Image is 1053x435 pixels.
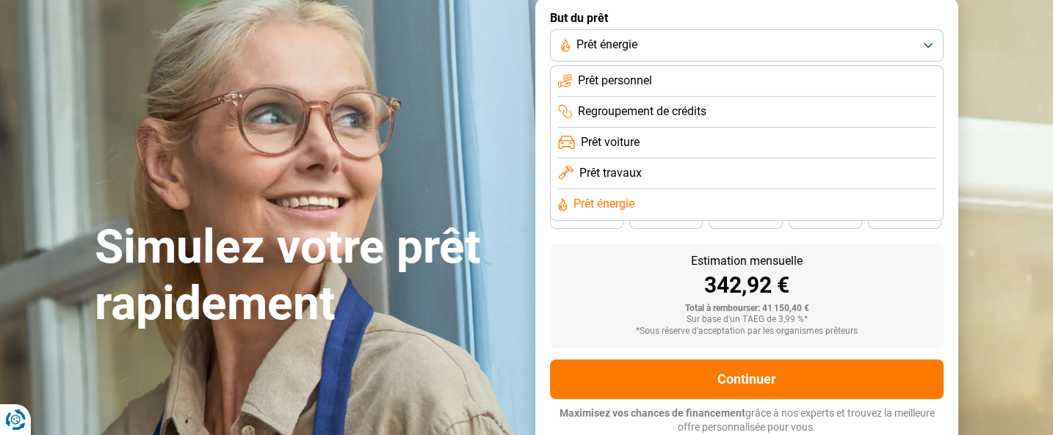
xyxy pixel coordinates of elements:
div: Total à rembourser: 41 150,40 € [562,304,932,314]
label: But du prêt [550,11,944,25]
div: Estimation mensuelle [562,255,932,267]
button: Prêt énergie [550,29,944,62]
span: Prêt personnel [578,73,652,89]
h1: Simulez votre prêt rapidement [95,219,518,332]
span: 30 mois [809,213,842,222]
span: 42 mois [650,213,682,222]
span: Maximisez vos chances de financement [560,407,745,419]
span: Prêt travaux [579,165,642,181]
span: 36 mois [729,213,761,222]
div: 342,92 € [562,274,932,296]
div: Sur base d'un TAEG de 3,99 %* [562,315,932,325]
span: Regroupement de crédits [578,103,706,120]
p: grâce à nos experts et trouvez la meilleure offre personnalisée pour vous. [550,406,944,435]
span: Prêt énergie [573,196,634,212]
span: 48 mois [571,213,603,222]
button: Continuer [550,359,944,399]
span: 24 mois [889,213,921,222]
span: Prêt voiture [581,134,640,150]
div: *Sous réserve d'acceptation par les organismes prêteurs [562,326,932,337]
span: Prêt énergie [576,37,637,53]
